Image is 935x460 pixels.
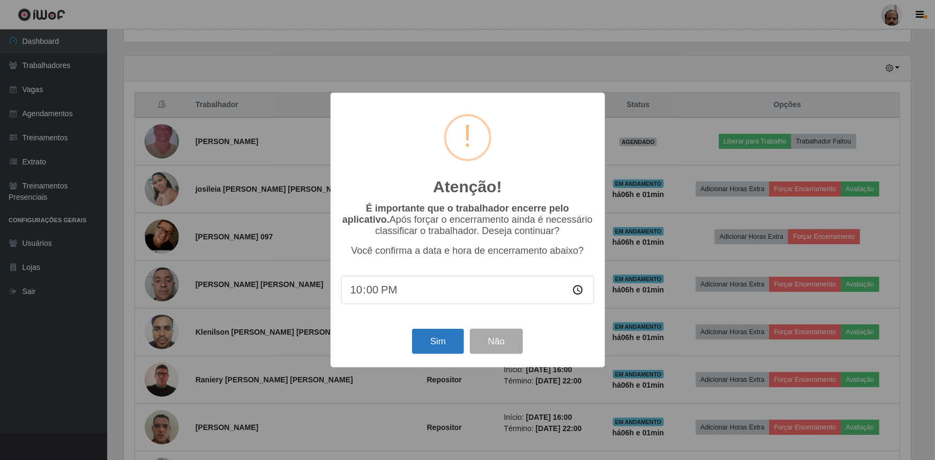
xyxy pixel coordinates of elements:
[412,329,464,354] button: Sim
[341,203,594,237] p: Após forçar o encerramento ainda é necessário classificar o trabalhador. Deseja continuar?
[342,203,569,225] b: É importante que o trabalhador encerre pelo aplicativo.
[470,329,523,354] button: Não
[341,245,594,257] p: Você confirma a data e hora de encerramento abaixo?
[433,177,502,197] h2: Atenção!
